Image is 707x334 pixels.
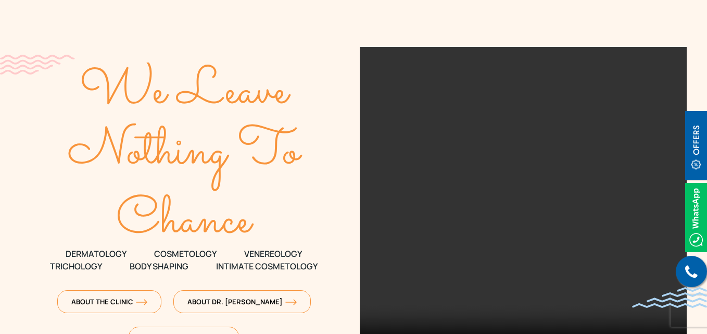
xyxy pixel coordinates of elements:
text: We Leave [80,54,291,131]
span: DERMATOLOGY [66,248,127,260]
span: About Dr. [PERSON_NAME] [187,297,297,306]
a: About The Clinicorange-arrow [57,290,161,313]
span: TRICHOLOGY [50,260,102,273]
span: About The Clinic [71,297,147,306]
img: orange-arrow [136,299,147,305]
text: Nothing To [68,114,303,191]
img: bluewave [632,287,707,308]
span: Body Shaping [130,260,188,273]
span: Intimate Cosmetology [216,260,318,273]
a: Whatsappicon [685,211,707,222]
img: up-blue-arrow.svg [686,316,694,324]
img: Whatsappicon [685,183,707,252]
img: orange-arrow [285,299,297,305]
span: COSMETOLOGY [154,248,217,260]
img: offerBt [685,111,707,180]
text: Chance [117,183,255,260]
a: About Dr. [PERSON_NAME]orange-arrow [173,290,311,313]
span: VENEREOLOGY [244,248,302,260]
